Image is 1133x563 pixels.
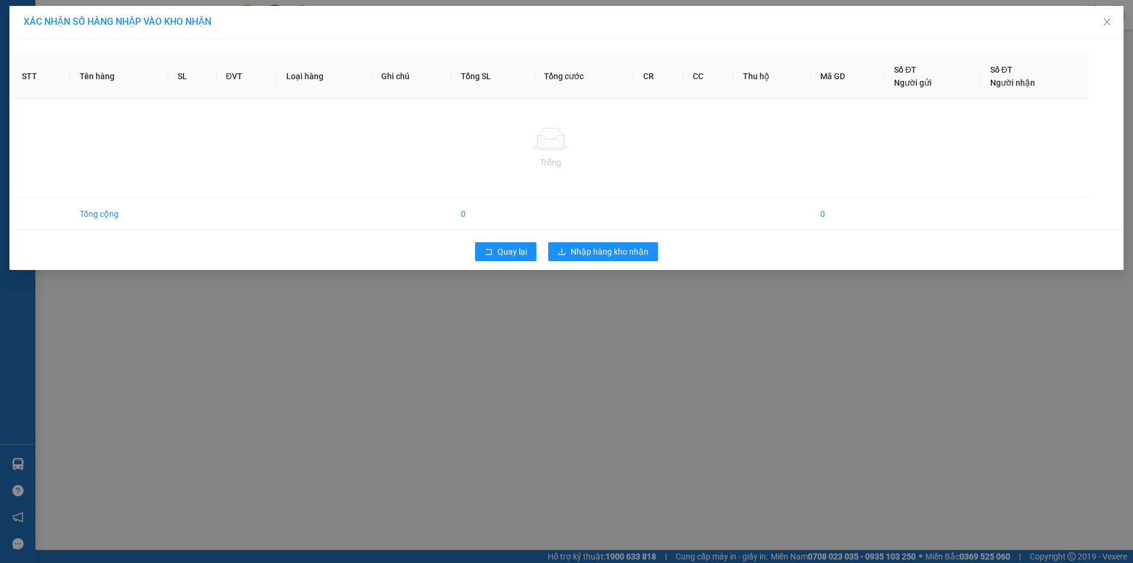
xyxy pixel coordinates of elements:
span: [GEOGRAPHIC_DATA], [GEOGRAPHIC_DATA] ↔ [GEOGRAPHIC_DATA] [15,50,102,90]
span: Số ĐT [990,65,1013,74]
th: CC [683,54,733,99]
span: XÁC NHẬN SỐ HÀNG NHẬP VÀO KHO NHẬN [24,16,211,27]
span: download [558,248,566,257]
span: close [1102,17,1112,27]
span: Số ĐT [894,65,916,74]
th: Loại hàng [277,54,372,99]
td: Tổng cộng [70,198,168,230]
span: Quay lại [497,245,527,258]
th: Tổng SL [451,54,535,99]
img: logo [6,64,13,122]
th: CR [634,54,684,99]
td: 0 [811,198,885,230]
th: Tổng cước [535,54,634,99]
button: Close [1091,6,1124,39]
span: Người gửi [894,78,932,87]
strong: CHUYỂN PHÁT NHANH AN PHÚ QUÝ [16,9,101,48]
div: Trống [22,156,1079,169]
th: Thu hộ [733,54,810,99]
span: Nhập hàng kho nhận [571,245,649,258]
th: Tên hàng [70,54,168,99]
button: downloadNhập hàng kho nhận [548,242,658,261]
span: Người nhận [990,78,1035,87]
th: STT [12,54,70,99]
td: 0 [451,198,535,230]
th: ĐVT [217,54,277,99]
th: Mã GD [811,54,885,99]
th: Ghi chú [372,54,452,99]
th: SL [168,54,216,99]
span: rollback [484,248,493,257]
button: rollbackQuay lại [475,242,536,261]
